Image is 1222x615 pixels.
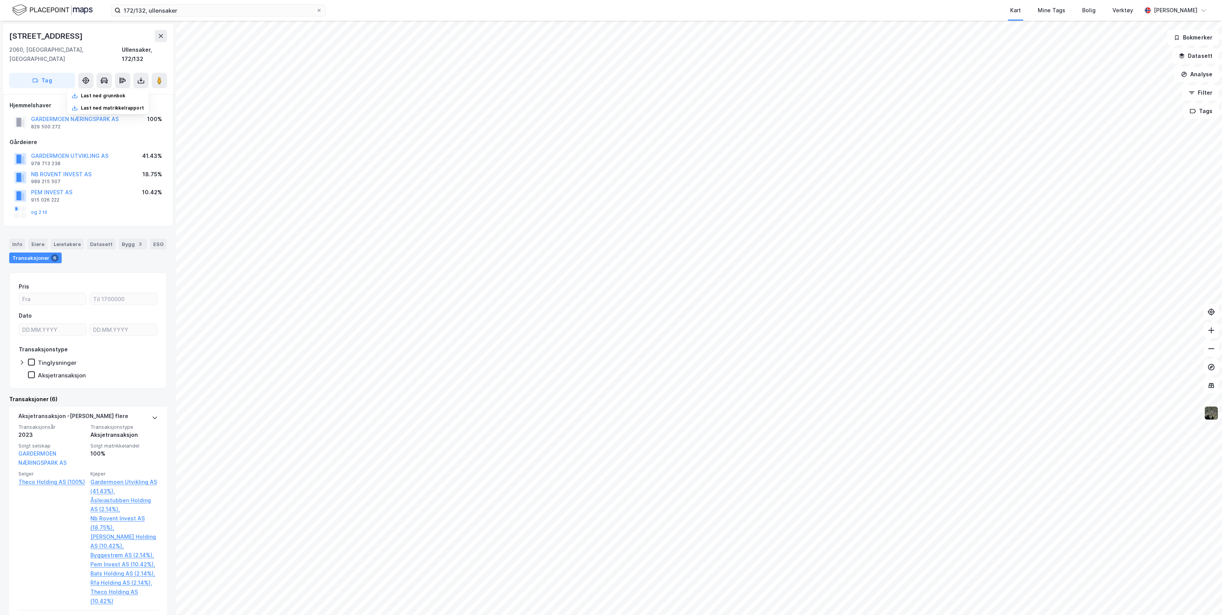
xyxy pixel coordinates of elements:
[1183,103,1219,119] button: Tags
[90,551,158,560] a: Byggestrøm AS (2.14%),
[142,188,162,197] div: 10.42%
[1082,6,1096,15] div: Bolig
[87,239,116,249] div: Datasett
[90,514,158,532] a: Nb Rovent Invest AS (18.75%),
[147,115,162,124] div: 100%
[150,239,167,249] div: ESG
[1174,67,1219,82] button: Analyse
[18,443,86,449] span: Solgt selskap
[31,197,59,203] div: 915 026 222
[90,471,158,477] span: Kjøper
[18,424,86,430] span: Transaksjonsår
[1184,578,1222,615] iframe: Chat Widget
[90,587,158,606] a: Theco Holding AS (10.42%)
[1172,48,1219,64] button: Datasett
[31,124,61,130] div: 829 500 272
[19,345,68,354] div: Transaksjonstype
[90,496,158,514] a: Åsleiastubben Holding AS (2.14%),
[28,239,48,249] div: Eiere
[51,239,84,249] div: Leietakere
[90,569,158,578] a: Bats Holding AS (2.14%),
[12,3,93,17] img: logo.f888ab2527a4732fd821a326f86c7f29.svg
[9,239,25,249] div: Info
[90,293,157,305] input: Til 1700000
[18,477,86,487] a: Theco Holding AS (100%)
[9,73,75,88] button: Tag
[1038,6,1065,15] div: Mine Tags
[9,395,167,404] div: Transaksjoner (6)
[122,45,167,64] div: Ullensaker, 172/132
[10,138,167,147] div: Gårdeiere
[19,324,86,335] input: DD.MM.YYYY
[90,443,158,449] span: Solgt matrikkelandel
[90,449,158,458] div: 100%
[142,151,162,161] div: 41.43%
[1182,85,1219,100] button: Filter
[90,430,158,440] div: Aksjetransaksjon
[90,324,157,335] input: DD.MM.YYYY
[1154,6,1197,15] div: [PERSON_NAME]
[81,105,144,111] div: Last ned matrikkelrapport
[18,450,67,466] a: GARDERMOEN NÆRINGSPARK AS
[90,560,158,569] a: Pem Invest AS (10.42%),
[90,532,158,551] a: [PERSON_NAME] Holding AS (10.42%),
[143,170,162,179] div: 18.75%
[18,430,86,440] div: 2023
[19,282,29,291] div: Pris
[51,254,59,262] div: 6
[90,477,158,496] a: Gardermoen Utvikling AS (41.43%),
[10,101,167,110] div: Hjemmelshaver
[19,311,32,320] div: Dato
[9,30,84,42] div: [STREET_ADDRESS]
[136,240,144,248] div: 3
[9,253,62,263] div: Transaksjoner
[18,412,128,424] div: Aksjetransaksjon - [PERSON_NAME] flere
[19,293,86,305] input: Fra
[81,93,125,99] div: Last ned grunnbok
[119,239,147,249] div: Bygg
[18,471,86,477] span: Selger
[1167,30,1219,45] button: Bokmerker
[121,5,316,16] input: Søk på adresse, matrikkel, gårdeiere, leietakere eller personer
[1204,406,1219,420] img: 9k=
[1112,6,1133,15] div: Verktøy
[9,45,122,64] div: 2060, [GEOGRAPHIC_DATA], [GEOGRAPHIC_DATA]
[38,359,77,366] div: Tinglysninger
[1010,6,1021,15] div: Kart
[90,578,158,587] a: Rfa Holding AS (2.14%),
[31,161,61,167] div: 978 713 238
[38,372,86,379] div: Aksjetransaksjon
[90,424,158,430] span: Transaksjonstype
[31,179,61,185] div: 989 215 507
